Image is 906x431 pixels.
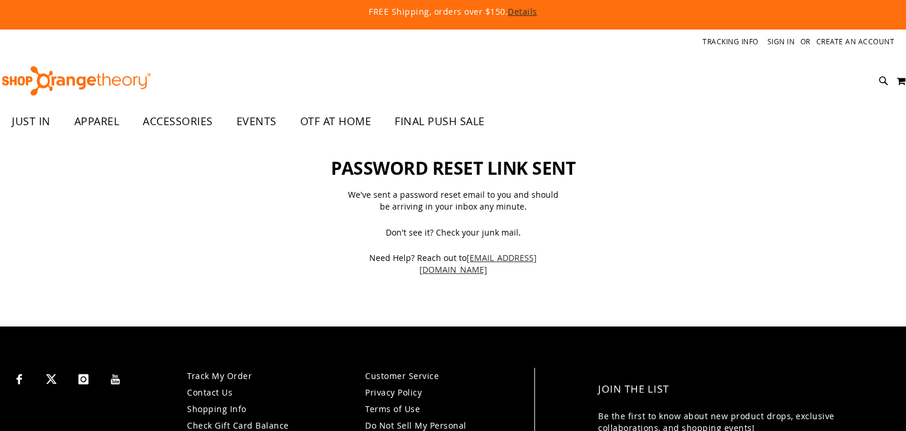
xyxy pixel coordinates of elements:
span: Don't see it? Check your junk mail. [344,227,562,239]
a: Sign In [767,37,795,47]
a: Contact Us [187,387,232,398]
span: JUST IN [12,108,51,135]
span: OTF AT HOME [300,108,372,135]
a: Visit our Facebook page [9,368,29,388]
span: FINAL PUSH SALE [395,108,485,135]
a: FINAL PUSH SALE [383,108,497,135]
a: Customer Service [365,370,439,381]
span: APPAREL [74,108,120,135]
a: Privacy Policy [365,387,422,398]
h1: Password reset link sent [316,141,591,179]
a: Create an Account [816,37,895,47]
span: EVENTS [237,108,277,135]
a: Visit our X page [41,368,62,388]
span: We've sent a password reset email to you and should be arriving in your inbox any minute. [344,189,562,213]
a: APPAREL [63,108,132,135]
a: [EMAIL_ADDRESS][DOMAIN_NAME] [419,252,537,275]
a: Check Gift Card Balance [187,420,289,431]
a: EVENTS [225,108,288,135]
a: Terms of Use [365,403,420,414]
a: Tracking Info [703,37,759,47]
a: Shopping Info [187,403,247,414]
p: FREE Shipping, orders over $150. [99,6,807,18]
span: ACCESSORIES [143,108,213,135]
a: Visit our Youtube page [106,368,126,388]
a: ACCESSORIES [131,108,225,135]
a: Track My Order [187,370,252,381]
a: Visit our Instagram page [73,368,94,388]
a: Details [508,6,537,17]
img: Twitter [46,374,57,384]
span: Need Help? Reach out to [344,252,562,276]
a: OTF AT HOME [288,108,383,135]
h4: Join the List [598,374,882,405]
